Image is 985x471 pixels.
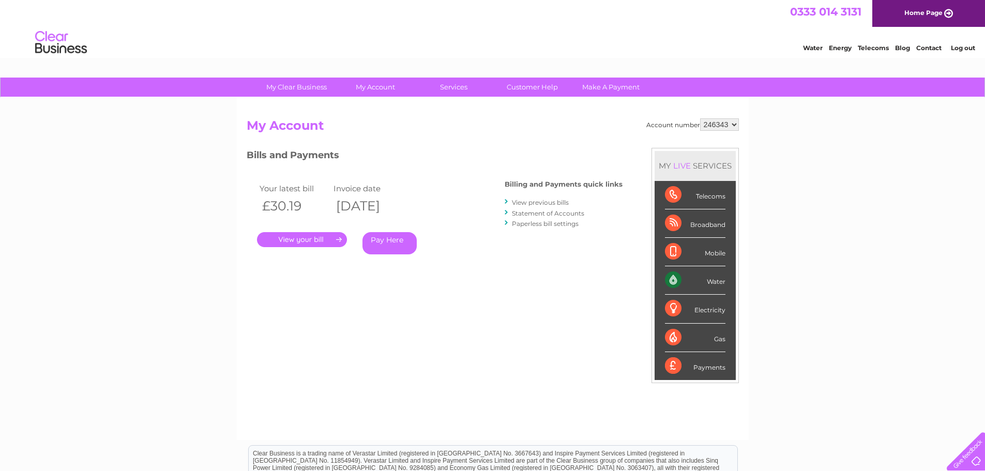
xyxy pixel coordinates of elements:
[490,78,575,97] a: Customer Help
[257,232,347,247] a: .
[646,118,739,131] div: Account number
[512,209,584,217] a: Statement of Accounts
[655,151,736,180] div: MY SERVICES
[895,44,910,52] a: Blog
[257,181,331,195] td: Your latest bill
[665,238,725,266] div: Mobile
[331,181,405,195] td: Invoice date
[916,44,942,52] a: Contact
[35,27,87,58] img: logo.png
[331,195,405,217] th: [DATE]
[829,44,852,52] a: Energy
[332,78,418,97] a: My Account
[671,161,693,171] div: LIVE
[257,195,331,217] th: £30.19
[858,44,889,52] a: Telecoms
[665,352,725,380] div: Payments
[505,180,623,188] h4: Billing and Payments quick links
[790,5,861,18] a: 0333 014 3131
[362,232,417,254] a: Pay Here
[411,78,496,97] a: Services
[568,78,654,97] a: Make A Payment
[665,266,725,295] div: Water
[247,118,739,138] h2: My Account
[951,44,975,52] a: Log out
[665,324,725,352] div: Gas
[803,44,823,52] a: Water
[247,148,623,166] h3: Bills and Payments
[665,295,725,323] div: Electricity
[665,181,725,209] div: Telecoms
[254,78,339,97] a: My Clear Business
[512,220,579,227] a: Paperless bill settings
[249,6,737,50] div: Clear Business is a trading name of Verastar Limited (registered in [GEOGRAPHIC_DATA] No. 3667643...
[665,209,725,238] div: Broadband
[512,199,569,206] a: View previous bills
